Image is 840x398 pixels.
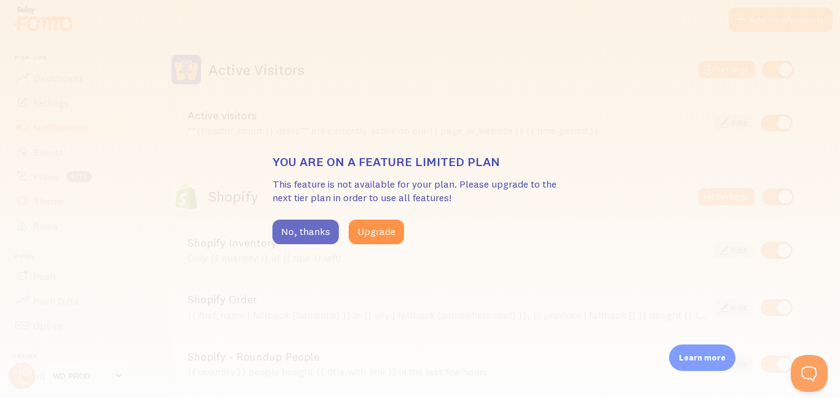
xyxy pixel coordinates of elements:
[349,220,404,244] button: Upgrade
[272,220,339,244] button: No, thanks
[669,344,735,371] div: Learn more
[272,154,568,170] h3: You are on a feature limited plan
[272,177,568,205] p: This feature is not available for your plan. Please upgrade to the next tier plan in order to use...
[679,352,726,364] p: Learn more
[791,355,828,392] iframe: Help Scout Beacon - Open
